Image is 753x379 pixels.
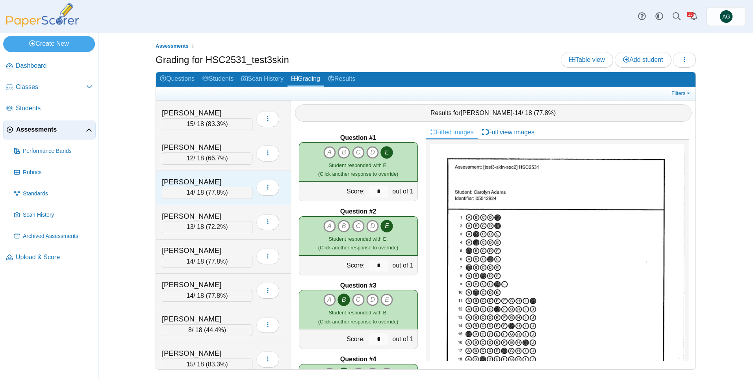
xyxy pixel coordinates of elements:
span: 83.3% [208,361,226,368]
span: Upload & Score [16,253,93,262]
span: Dashboard [16,61,93,70]
i: E [380,220,393,232]
span: 14 [187,292,194,299]
a: Assessments [154,41,191,51]
span: 77.8% [208,258,226,265]
a: Performance Bands [11,142,96,161]
i: E [380,294,393,306]
span: 13 [187,223,194,230]
span: Archived Assessments [23,232,93,240]
i: B [338,220,350,232]
span: 83.3% [208,121,226,127]
i: A [323,294,336,306]
div: [PERSON_NAME] [162,348,241,359]
h1: Grading for HSC2531_test3skin [156,53,289,67]
a: PaperScorer [3,22,82,28]
span: Add student [623,56,663,63]
i: C [352,220,365,232]
a: Filters [670,89,694,97]
span: 72.2% [208,223,226,230]
a: Fitted images [426,126,478,139]
b: Question #4 [340,355,376,364]
span: 14 [514,110,521,116]
span: 77.8% [208,292,226,299]
span: 14 [187,189,194,196]
a: Students [198,72,237,87]
div: / 18 ( ) [162,324,252,336]
i: B [338,294,350,306]
i: B [338,146,350,159]
i: D [366,146,379,159]
a: Rubrics [11,163,96,182]
div: / 18 ( ) [162,187,252,199]
a: Scan History [237,72,287,87]
a: Upload & Score [3,248,96,267]
span: 8 [188,327,192,333]
i: C [352,294,365,306]
div: out of 1 [390,329,417,349]
span: Rubrics [23,169,93,176]
div: Score: [299,182,367,201]
a: Archived Assessments [11,227,96,246]
div: / 18 ( ) [162,118,252,130]
div: [PERSON_NAME] [162,211,241,221]
a: Assessments [3,121,96,139]
a: Standards [11,184,96,203]
a: Alerts [685,8,703,25]
div: [PERSON_NAME] [162,177,241,187]
span: Assessments [16,125,86,134]
span: 77.8% [208,189,226,196]
div: [PERSON_NAME] [162,108,241,118]
a: Questions [156,72,198,87]
div: / 18 ( ) [162,359,252,370]
a: Asena Goren [707,7,746,26]
div: [PERSON_NAME] [162,280,241,290]
a: Results [324,72,359,87]
span: Students [16,104,93,113]
span: 15 [187,121,194,127]
span: 14 [187,258,194,265]
span: Classes [16,83,86,91]
a: Create New [3,36,95,52]
i: A [323,146,336,159]
div: / 18 ( ) [162,152,252,164]
span: 77.8% [536,110,554,116]
a: Scan History [11,206,96,225]
div: [PERSON_NAME] [162,314,241,324]
small: (Click another response to override) [318,162,398,177]
i: C [352,146,365,159]
span: 44.4% [206,327,224,333]
div: [PERSON_NAME] [162,245,241,256]
span: 15 [187,361,194,368]
small: (Click another response to override) [318,236,398,251]
span: Standards [23,190,93,198]
div: / 18 ( ) [162,290,252,302]
i: D [366,220,379,232]
span: Student responded with E. [329,236,388,242]
a: Grading [287,72,324,87]
a: Table view [561,52,613,68]
a: Add student [615,52,671,68]
span: Scan History [23,211,93,219]
a: Full view images [478,126,538,139]
span: Table view [569,56,605,63]
span: Asena Goren [720,10,733,23]
b: Question #1 [340,134,376,142]
a: Classes [3,78,96,97]
small: (Click another response to override) [318,310,398,324]
div: out of 1 [390,256,417,275]
a: Dashboard [3,57,96,76]
span: Performance Bands [23,147,93,155]
b: Question #2 [340,207,376,216]
b: Question #3 [340,281,376,290]
img: PaperScorer [3,3,82,27]
span: Asena Goren [722,14,730,19]
span: 12 [187,155,194,162]
span: [PERSON_NAME] [461,110,513,116]
span: 66.7% [208,155,226,162]
i: D [366,294,379,306]
div: Results for - / 18 ( ) [295,104,692,122]
div: Score: [299,256,367,275]
div: / 18 ( ) [162,221,252,233]
div: out of 1 [390,182,417,201]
